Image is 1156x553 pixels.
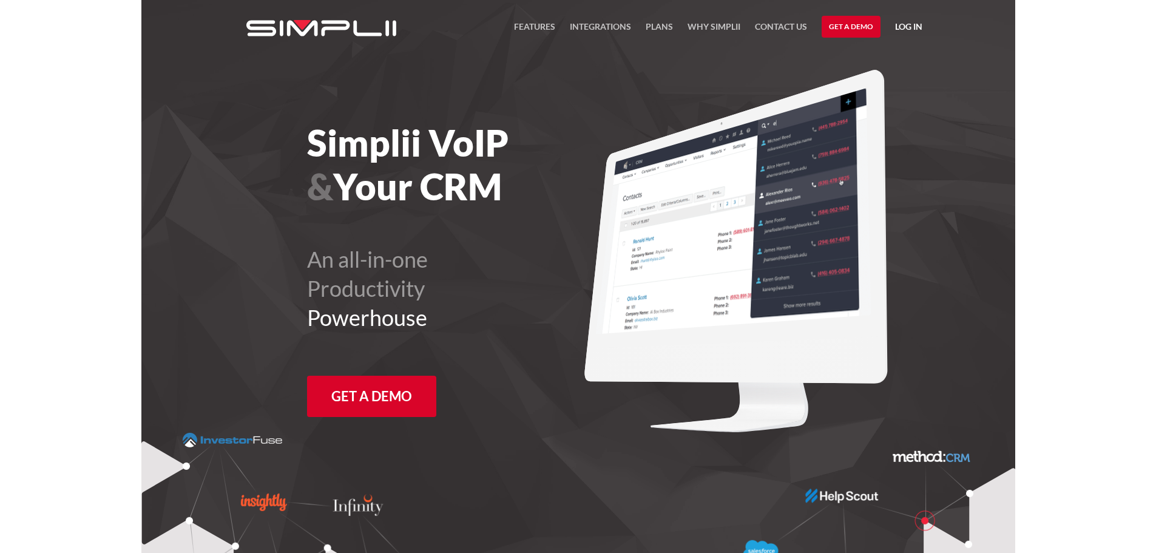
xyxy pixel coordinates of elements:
[246,20,396,36] img: Simplii
[646,19,673,41] a: Plans
[307,165,333,208] span: &
[307,245,645,332] h2: An all-in-one Productivity
[755,19,807,41] a: Contact US
[688,19,740,41] a: Why Simplii
[570,19,631,41] a: Integrations
[822,16,881,38] a: Get a Demo
[307,376,436,417] a: Get a Demo
[307,304,427,331] span: Powerhouse
[895,19,922,38] a: Log in
[514,19,555,41] a: FEATURES
[307,121,645,208] h1: Simplii VoIP Your CRM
